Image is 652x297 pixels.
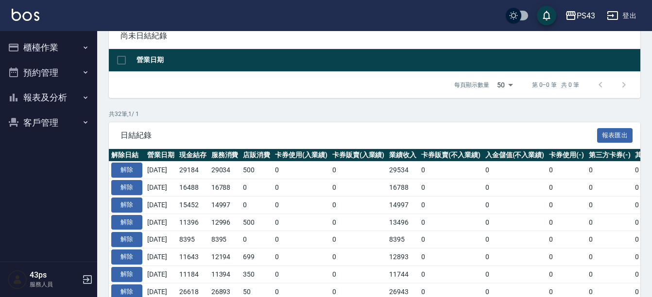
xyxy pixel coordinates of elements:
span: 日結紀錄 [120,131,597,140]
th: 解除日結 [109,149,145,162]
td: 0 [330,231,387,248]
td: 0 [483,248,547,266]
td: 350 [240,265,273,283]
td: [DATE] [145,248,177,266]
button: 解除 [111,267,142,282]
td: 16488 [177,179,209,197]
th: 業績收入 [387,149,419,162]
p: 每頁顯示數量 [454,81,489,89]
td: 13496 [387,214,419,231]
td: 29034 [209,162,241,179]
td: 0 [273,214,330,231]
td: 0 [483,196,547,214]
td: 0 [419,265,483,283]
td: 0 [330,162,387,179]
td: 0 [240,196,273,214]
td: 12893 [387,248,419,266]
button: save [537,6,556,25]
td: 11744 [387,265,419,283]
td: 699 [240,248,273,266]
td: 0 [586,231,633,248]
td: 0 [273,179,330,197]
td: 0 [483,214,547,231]
td: 8395 [387,231,419,248]
td: 11184 [177,265,209,283]
td: [DATE] [145,196,177,214]
td: 0 [586,196,633,214]
td: 12194 [209,248,241,266]
td: 0 [273,196,330,214]
button: 解除 [111,163,142,178]
td: 8395 [209,231,241,248]
h5: 43ps [30,270,79,280]
td: 0 [419,196,483,214]
button: 解除 [111,249,142,264]
td: 0 [240,231,273,248]
p: 服務人員 [30,280,79,289]
button: 報表及分析 [4,85,93,110]
td: 0 [330,265,387,283]
th: 第三方卡券(-) [586,149,633,162]
td: 8395 [177,231,209,248]
td: 0 [273,162,330,179]
td: 0 [483,265,547,283]
p: 第 0–0 筆 共 0 筆 [532,81,579,89]
td: 0 [483,179,547,197]
td: 14997 [209,196,241,214]
td: [DATE] [145,179,177,197]
td: 0 [547,196,586,214]
button: 解除 [111,180,142,195]
td: 500 [240,214,273,231]
th: 店販消費 [240,149,273,162]
td: 0 [547,179,586,197]
td: 11394 [209,265,241,283]
th: 現金結存 [177,149,209,162]
td: 15452 [177,196,209,214]
button: 登出 [603,7,640,25]
td: 16788 [209,179,241,197]
td: 0 [586,179,633,197]
td: 0 [273,248,330,266]
button: 報表匯出 [597,128,633,143]
img: Person [8,270,27,289]
th: 卡券販賣(不入業績) [419,149,483,162]
td: 0 [483,162,547,179]
td: 0 [240,179,273,197]
td: 29534 [387,162,419,179]
td: 0 [547,231,586,248]
div: 50 [493,72,516,98]
td: 12996 [209,214,241,231]
td: 0 [586,265,633,283]
td: 16788 [387,179,419,197]
td: [DATE] [145,214,177,231]
th: 入金儲值(不入業績) [483,149,547,162]
td: 14997 [387,196,419,214]
button: 櫃檯作業 [4,35,93,60]
button: 解除 [111,215,142,230]
td: 500 [240,162,273,179]
th: 營業日期 [134,49,640,72]
button: PS43 [561,6,599,26]
td: 0 [330,196,387,214]
a: 報表匯出 [597,130,633,139]
th: 服務消費 [209,149,241,162]
td: 0 [419,162,483,179]
td: 0 [547,248,586,266]
td: 0 [330,214,387,231]
td: 0 [419,248,483,266]
td: 0 [483,231,547,248]
td: 0 [273,231,330,248]
div: PS43 [577,10,595,22]
th: 卡券使用(入業績) [273,149,330,162]
td: 0 [273,265,330,283]
td: 0 [419,179,483,197]
td: 0 [547,265,586,283]
img: Logo [12,9,39,21]
td: [DATE] [145,162,177,179]
p: 共 32 筆, 1 / 1 [109,110,640,118]
td: 0 [586,214,633,231]
button: 預約管理 [4,60,93,85]
td: 0 [419,231,483,248]
td: 0 [330,179,387,197]
button: 解除 [111,232,142,247]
